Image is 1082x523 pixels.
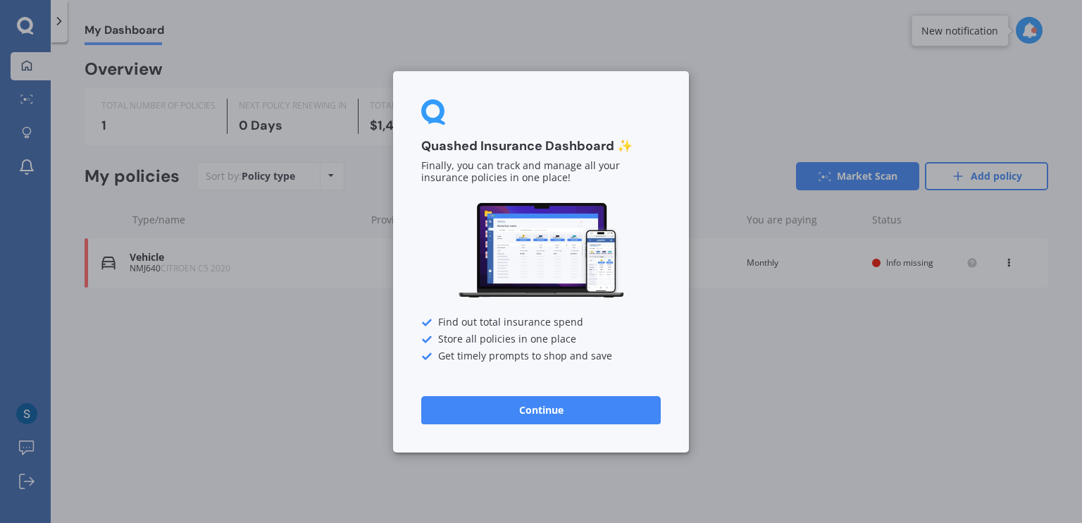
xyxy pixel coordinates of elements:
button: Continue [421,395,661,424]
h3: Quashed Insurance Dashboard ✨ [421,138,661,154]
p: Finally, you can track and manage all your insurance policies in one place! [421,160,661,184]
img: Dashboard [456,201,626,300]
div: Find out total insurance spend [421,316,661,328]
div: Store all policies in one place [421,333,661,345]
div: Get timely prompts to shop and save [421,350,661,362]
